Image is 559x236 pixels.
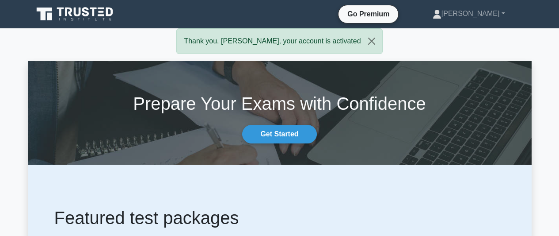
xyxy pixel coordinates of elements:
[242,125,316,143] a: Get Started
[361,29,382,54] button: Close
[411,5,526,23] a: [PERSON_NAME]
[176,28,382,54] div: Thank you, [PERSON_NAME], your account is activated
[54,207,505,228] h1: Featured test packages
[342,8,395,19] a: Go Premium
[28,93,532,114] h1: Prepare Your Exams with Confidence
